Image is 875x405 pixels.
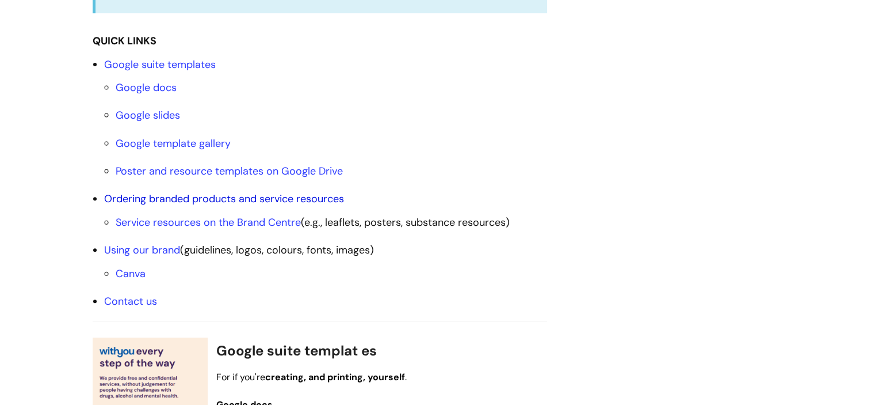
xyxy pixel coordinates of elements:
[104,243,180,257] a: Using our brand
[104,192,344,206] a: Ordering branded products and service resources
[104,58,216,71] a: Google suite templates
[216,342,377,359] span: Google suite templat es
[265,371,405,383] strong: creating, and printing, yourself
[116,137,231,150] a: Google template gallery
[116,213,547,232] li: (e.g., leaflets, posters, substance resources)
[116,164,343,178] a: Poster and resource templates on Google Drive
[116,215,301,229] a: Service resources on the Brand Centre
[116,81,177,94] a: Google docs
[104,241,547,283] li: (guidelines, logos, colours, fonts, images)
[104,294,157,308] a: Contact us
[116,108,180,122] a: Google slides
[116,267,146,281] a: Canva
[93,34,156,48] strong: QUICK LINKS
[216,371,407,383] span: For if you're .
